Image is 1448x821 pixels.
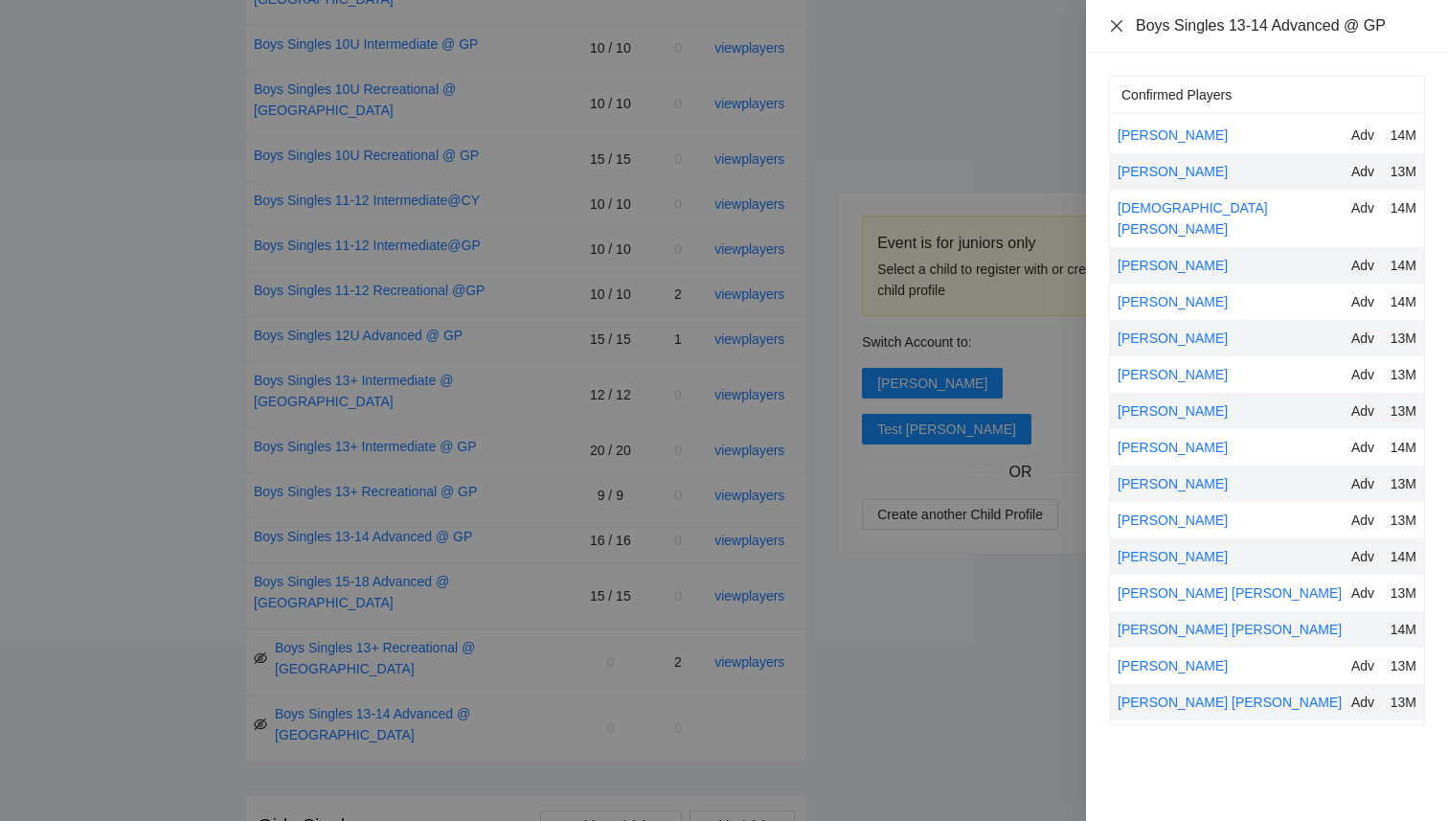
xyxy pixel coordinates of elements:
a: [PERSON_NAME] [PERSON_NAME] [1118,585,1342,601]
a: [PERSON_NAME] [1118,549,1228,564]
div: 14M [1388,125,1416,146]
div: 13M [1388,510,1416,531]
div: 14M [1388,546,1416,567]
div: 13M [1388,400,1416,422]
a: [PERSON_NAME] [1118,367,1228,382]
a: [PERSON_NAME] [PERSON_NAME] [1118,622,1342,637]
a: [PERSON_NAME] [1118,258,1228,273]
a: [PERSON_NAME] [1118,440,1228,455]
a: [PERSON_NAME] [1118,476,1228,491]
div: 14M [1388,255,1416,276]
div: Adv [1351,197,1380,239]
div: Adv [1351,161,1380,182]
a: [PERSON_NAME] [1118,127,1228,143]
div: Adv [1351,510,1380,531]
span: close [1109,18,1124,34]
a: [PERSON_NAME] [1118,658,1228,673]
div: 14M [1388,619,1416,640]
div: Adv [1351,473,1380,494]
a: [PERSON_NAME] [1118,164,1228,179]
a: [PERSON_NAME] [PERSON_NAME] [1118,695,1342,710]
button: Close [1109,18,1124,34]
div: Adv [1351,125,1380,146]
div: 13M [1388,655,1416,676]
div: 13M [1388,328,1416,349]
div: 14M [1388,437,1416,458]
div: 14M [1388,291,1416,312]
div: Adv [1351,437,1380,458]
div: 13M [1388,582,1416,604]
div: Adv [1351,546,1380,567]
div: Adv [1351,255,1380,276]
div: 13M [1388,473,1416,494]
a: [DEMOGRAPHIC_DATA][PERSON_NAME] [1118,200,1268,237]
a: [PERSON_NAME] [1118,513,1228,528]
div: Adv [1351,291,1380,312]
div: 13M [1388,364,1416,385]
div: 14M [1388,197,1416,239]
div: Boys Singles 13-14 Advanced @ GP [1136,15,1425,36]
a: [PERSON_NAME] [1118,331,1228,346]
div: Adv [1351,582,1380,604]
div: 13M [1388,161,1416,182]
div: Confirmed Players [1121,77,1413,113]
a: [PERSON_NAME] [1118,294,1228,309]
div: Adv [1351,364,1380,385]
div: 13M [1388,692,1416,713]
div: Adv [1351,692,1380,713]
div: Adv [1351,400,1380,422]
a: [PERSON_NAME] [1118,403,1228,419]
div: Adv [1351,328,1380,349]
div: Adv [1351,655,1380,676]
